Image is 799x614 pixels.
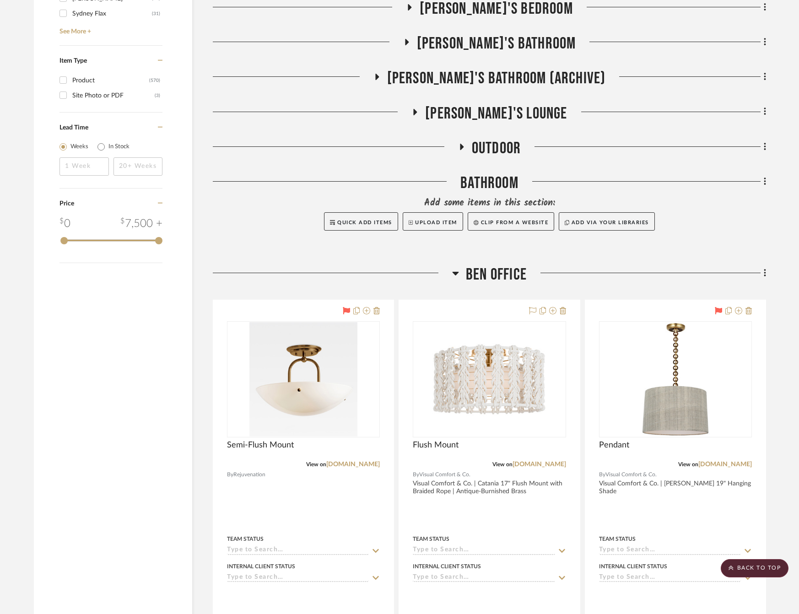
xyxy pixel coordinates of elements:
div: Internal Client Status [413,562,481,571]
span: [PERSON_NAME]'s Bathroom (Archive) [387,69,606,88]
span: Semi-Flush Mount [227,440,294,450]
img: Semi-Flush Mount [249,322,357,436]
input: Type to Search… [413,574,555,582]
button: Add via your libraries [559,212,655,231]
div: 0 [227,322,379,437]
div: 0 [59,215,70,232]
input: Type to Search… [227,574,369,582]
div: Team Status [599,535,636,543]
span: Flush Mount [413,440,459,450]
div: Team Status [413,535,449,543]
input: Type to Search… [599,574,741,582]
img: Flush Mount [432,322,546,436]
span: View on [492,462,513,467]
div: 0 [599,322,751,437]
span: [PERSON_NAME]'s Lounge [425,104,567,124]
span: View on [678,462,698,467]
img: Pendant [618,322,733,436]
div: (31) [152,6,160,21]
span: Ben Office [466,265,527,285]
div: 7,500 + [120,215,162,232]
span: Visual Comfort & Co. [605,470,657,479]
div: Internal Client Status [599,562,667,571]
span: Item Type [59,58,87,64]
div: 0 [413,322,565,437]
span: By [413,470,419,479]
scroll-to-top-button: BACK TO TOP [721,559,788,577]
div: Team Status [227,535,264,543]
button: Quick Add Items [324,212,398,231]
span: Rejuvenation [233,470,265,479]
span: By [599,470,605,479]
div: Product [72,73,149,88]
input: Type to Search… [227,546,369,555]
div: Internal Client Status [227,562,295,571]
span: View on [306,462,326,467]
span: Price [59,200,74,207]
span: Visual Comfort & Co. [419,470,470,479]
span: outdoor [472,139,521,158]
a: [DOMAIN_NAME] [698,461,752,468]
input: 1 Week [59,157,109,176]
input: Type to Search… [599,546,741,555]
a: [DOMAIN_NAME] [326,461,380,468]
label: In Stock [108,142,130,151]
input: 20+ Weeks [113,157,163,176]
a: See More + [57,21,162,36]
span: Quick Add Items [337,220,392,225]
span: Lead Time [59,124,88,131]
label: Weeks [70,142,88,151]
button: Upload Item [403,212,463,231]
span: [PERSON_NAME]'s Bathroom [417,34,576,54]
div: Sydney Flax [72,6,152,21]
a: [DOMAIN_NAME] [513,461,566,468]
button: Clip from a website [468,212,554,231]
div: Add some items in this section: [213,197,766,210]
div: Site Photo or PDF [72,88,155,103]
div: (3) [155,88,160,103]
span: Pendant [599,440,629,450]
input: Type to Search… [413,546,555,555]
span: By [227,470,233,479]
div: (570) [149,73,160,88]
